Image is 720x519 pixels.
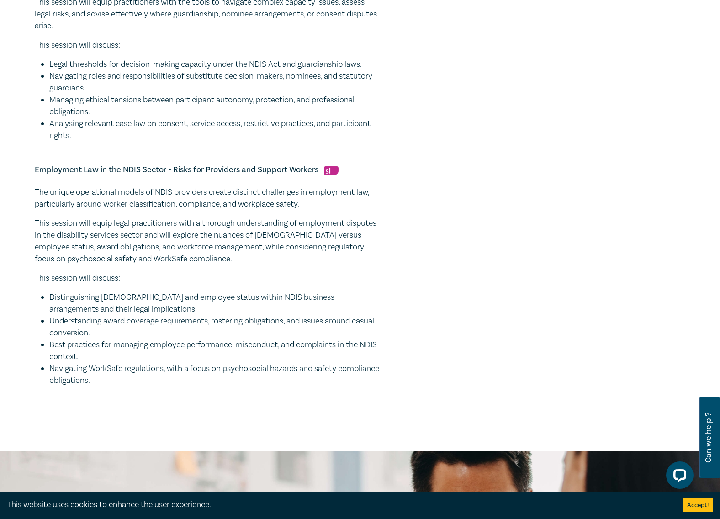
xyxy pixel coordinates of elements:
li: Understanding award coverage requirements, rostering obligations, and issues around casual conver... [49,315,382,339]
h5: Employment Law in the NDIS Sector - Risks for Providers and Support Workers [35,164,382,175]
li: Best practices for managing employee performance, misconduct, and complaints in the NDIS context. [49,339,382,363]
p: This session will equip legal practitioners with a thorough understanding of employment disputes ... [35,217,382,265]
li: Distinguishing [DEMOGRAPHIC_DATA] and employee status within NDIS business arrangements and their... [49,291,382,315]
iframe: LiveChat chat widget [659,458,697,496]
img: Substantive Law [324,166,339,175]
div: This website uses cookies to enhance the user experience. [7,499,669,511]
li: Legal thresholds for decision-making capacity under the NDIS Act and guardianship laws. [49,58,382,70]
li: Navigating WorkSafe regulations, with a focus on psychosocial hazards and safety compliance oblig... [49,363,382,387]
li: Managing ethical tensions between participant autonomy, protection, and professional obligations. [49,94,382,118]
span: Can we help ? [704,403,713,472]
li: Navigating roles and responsibilities of substitute decision-makers, nominees, and statutory guar... [49,70,382,94]
p: This session will discuss: [35,272,382,284]
p: The unique operational models of NDIS providers create distinct challenges in employment law, par... [35,186,382,210]
p: This session will discuss: [35,39,382,51]
button: Accept cookies [683,498,713,512]
li: Analysing relevant case law on consent, service access, restrictive practices, and participant ri... [49,118,382,142]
